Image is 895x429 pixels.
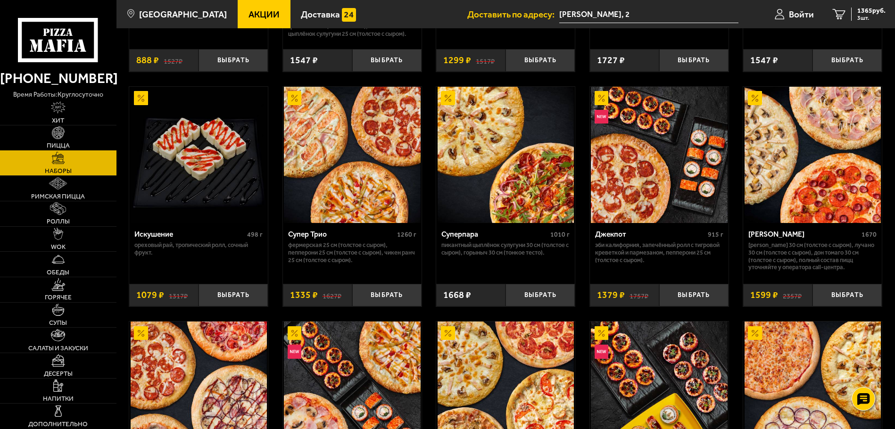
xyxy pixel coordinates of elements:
[436,87,575,223] a: АкционныйСуперпара
[441,326,455,340] img: Акционный
[443,290,471,300] span: 1668 ₽
[659,284,729,306] button: Выбрать
[745,87,881,223] img: Хет Трик
[136,290,164,300] span: 1079 ₽
[43,396,74,402] span: Напитки
[438,87,574,223] img: Суперпара
[28,345,88,352] span: Салаты и закуски
[595,110,609,124] img: Новинка
[288,326,302,340] img: Акционный
[783,290,802,300] s: 2357 ₽
[590,87,729,223] a: АкционныйНовинкаДжекпот
[164,56,182,65] s: 1527 ₽
[748,326,762,340] img: Акционный
[131,87,267,223] img: Искушение
[750,290,778,300] span: 1599 ₽
[857,8,886,14] span: 1365 руб.
[862,231,877,239] span: 1670
[595,345,609,359] img: Новинка
[743,87,882,223] a: АкционныйХет Трик
[591,87,728,223] img: Джекпот
[748,91,762,105] img: Акционный
[301,10,340,19] span: Доставка
[139,10,227,19] span: [GEOGRAPHIC_DATA]
[288,345,302,359] img: Новинка
[748,230,859,239] div: [PERSON_NAME]
[52,117,64,124] span: Хит
[290,290,318,300] span: 1335 ₽
[441,241,570,256] p: Пикантный цыплёнок сулугуни 30 см (толстое с сыром), Горыныч 30 см (тонкое тесто).
[247,231,263,239] span: 498 г
[47,269,69,276] span: Обеды
[31,193,85,200] span: Римская пицца
[45,168,72,174] span: Наборы
[597,56,625,65] span: 1727 ₽
[129,87,268,223] a: АкционныйИскушение
[476,56,495,65] s: 1517 ₽
[28,421,88,428] span: Дополнительно
[595,326,609,340] img: Акционный
[199,284,268,306] button: Выбрать
[812,284,882,306] button: Выбрать
[288,230,395,239] div: Супер Трио
[44,371,73,377] span: Десерты
[397,231,416,239] span: 1260 г
[136,56,159,65] span: 888 ₽
[812,49,882,72] button: Выбрать
[134,326,148,340] img: Акционный
[290,56,318,65] span: 1547 ₽
[595,230,705,239] div: Джекпот
[595,241,723,264] p: Эби Калифорния, Запечённый ролл с тигровой креветкой и пармезаном, Пепперони 25 см (толстое с сыр...
[51,244,66,250] span: WOK
[49,320,67,326] span: Супы
[630,290,648,300] s: 1757 ₽
[288,241,416,264] p: Фермерская 25 см (толстое с сыром), Пепперони 25 см (толстое с сыром), Чикен Ранч 25 см (толстое ...
[597,290,625,300] span: 1379 ₽
[559,6,738,23] input: Ваш адрес доставки
[352,284,422,306] button: Выбрать
[47,218,70,225] span: Роллы
[441,91,455,105] img: Акционный
[550,231,570,239] span: 1010 г
[352,49,422,72] button: Выбрать
[47,142,70,149] span: Пицца
[323,290,341,300] s: 1627 ₽
[595,91,609,105] img: Акционный
[283,87,422,223] a: АкционныйСупер Трио
[199,49,268,72] button: Выбрать
[441,230,548,239] div: Суперпара
[134,91,148,105] img: Акционный
[134,241,263,256] p: Ореховый рай, Тропический ролл, Сочный фрукт.
[857,15,886,21] span: 3 шт.
[750,56,778,65] span: 1547 ₽
[134,230,245,239] div: Искушение
[443,56,471,65] span: 1299 ₽
[748,241,877,271] p: [PERSON_NAME] 30 см (толстое с сыром), Лучано 30 см (толстое с сыром), Дон Томаго 30 см (толстое ...
[506,49,575,72] button: Выбрать
[467,10,559,19] span: Доставить по адресу:
[342,8,356,22] img: 15daf4d41897b9f0e9f617042186c801.svg
[169,290,188,300] s: 1317 ₽
[288,91,302,105] img: Акционный
[284,87,421,223] img: Супер Трио
[789,10,814,19] span: Войти
[506,284,575,306] button: Выбрать
[659,49,729,72] button: Выбрать
[45,294,72,301] span: Горячее
[249,10,280,19] span: Акции
[708,231,723,239] span: 915 г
